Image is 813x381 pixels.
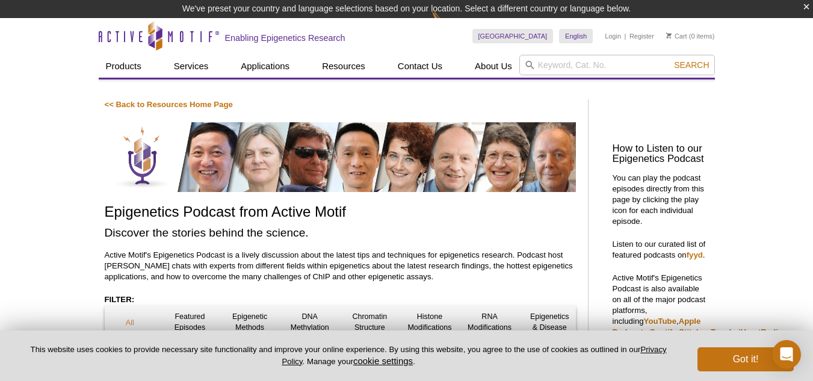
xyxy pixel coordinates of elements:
[105,317,156,328] p: All
[613,173,709,227] p: You can play the podcast episodes directly from this page by clicking the play icon for each indi...
[666,33,672,39] img: Your Cart
[19,344,678,367] p: This website uses cookies to provide necessary site functionality and improve your online experie...
[687,250,703,259] a: fyyd
[404,311,456,333] p: Histone Modifications
[315,55,372,78] a: Resources
[524,311,575,333] p: Epigenetics & Disease
[625,29,626,43] li: |
[738,327,783,336] a: iHeartRadio
[613,239,709,261] p: Listen to our curated list of featured podcasts on .
[225,33,345,43] h2: Enabling Epigenetics Research
[711,327,736,336] a: TuneIn
[605,32,621,40] a: Login
[105,250,576,282] p: Active Motif's Epigenetics Podcast is a lively discussion about the latest tips and techniques fo...
[464,311,515,333] p: RNA Modifications
[105,204,576,221] h1: Epigenetics Podcast from Active Motif
[679,327,708,336] a: Stitcher
[105,122,576,192] img: Discover the stories behind the science.
[666,29,715,43] li: (0 items)
[613,273,709,370] p: Active Motif's Epigenetics Podcast is also available on all of the major podcast platforms, inclu...
[431,9,463,37] img: Change Here
[164,311,215,333] p: Featured Episodes
[559,29,593,43] a: English
[644,317,676,326] a: YouTube
[344,311,395,333] p: Chromatin Structure
[105,100,233,109] a: << Back to Resources Home Page
[772,340,801,369] div: Open Intercom Messenger
[472,29,554,43] a: [GEOGRAPHIC_DATA]
[99,55,149,78] a: Products
[613,144,709,164] h3: How to Listen to our Epigenetics Podcast
[353,356,413,366] button: cookie settings
[284,311,335,333] p: DNA Methylation
[391,55,450,78] a: Contact Us
[105,295,135,304] strong: FILTER:
[629,32,654,40] a: Register
[670,60,713,70] button: Search
[674,60,709,70] span: Search
[697,347,794,371] button: Got it!
[224,311,276,333] p: Epigenetic Methods
[167,55,216,78] a: Services
[468,55,519,78] a: About Us
[282,345,666,365] a: Privacy Policy
[233,55,297,78] a: Applications
[666,32,687,40] a: Cart
[105,225,576,241] h2: Discover the stories behind the science.
[650,327,677,336] a: Spotify
[519,55,715,75] input: Keyword, Cat. No.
